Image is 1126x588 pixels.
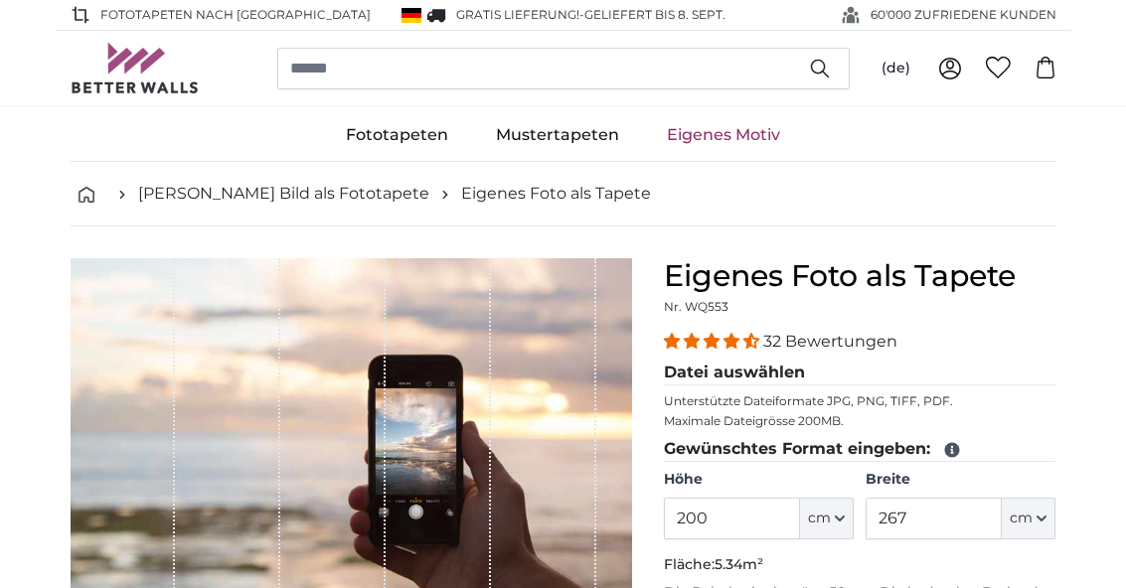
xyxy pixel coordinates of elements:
[808,509,831,528] span: cm
[800,498,854,539] button: cm
[71,43,200,93] img: Betterwalls
[584,7,725,22] span: Geliefert bis 8. Sept.
[664,470,854,490] label: Höhe
[664,413,1056,429] p: Maximale Dateigrösse 200MB.
[472,109,643,161] a: Mustertapeten
[664,361,1056,385] legend: Datei auswählen
[866,51,926,86] button: (de)
[71,162,1056,226] nav: breadcrumbs
[456,7,579,22] span: GRATIS Lieferung!
[138,182,429,206] a: [PERSON_NAME] Bild als Fototapete
[100,6,371,24] span: Fototapeten nach [GEOGRAPHIC_DATA]
[402,8,421,23] img: Deutschland
[1010,509,1033,528] span: cm
[579,7,725,22] span: -
[322,109,472,161] a: Fototapeten
[664,555,1056,575] p: Fläche:
[664,437,1056,462] legend: Gewünschtes Format eingeben:
[1002,498,1055,539] button: cm
[664,299,728,314] span: Nr. WQ553
[664,258,1056,294] h1: Eigenes Foto als Tapete
[871,6,1056,24] span: 60'000 ZUFRIEDENE KUNDEN
[866,470,1055,490] label: Breite
[643,109,804,161] a: Eigenes Motiv
[763,332,897,351] span: 32 Bewertungen
[664,393,1056,409] p: Unterstützte Dateiformate JPG, PNG, TIFF, PDF.
[715,555,763,573] span: 5.34m²
[461,182,651,206] a: Eigenes Foto als Tapete
[664,332,763,351] span: 4.31 stars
